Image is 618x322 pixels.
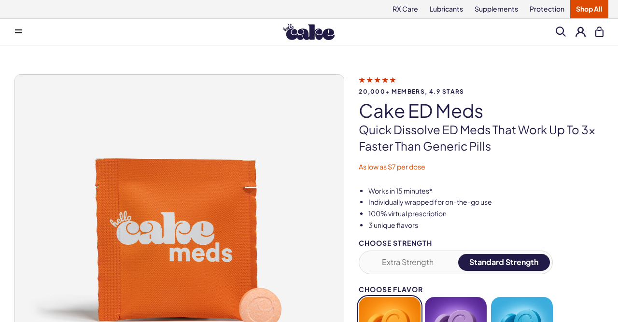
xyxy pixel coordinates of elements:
button: Standard Strength [458,254,550,271]
p: As low as $7 per dose [359,162,604,172]
li: 3 unique flavors [368,221,604,230]
li: Works in 15 minutes* [368,186,604,196]
button: Extra Strength [362,254,454,271]
li: 100% virtual prescription [368,209,604,219]
img: Hello Cake [283,24,335,40]
div: Choose Flavor [359,286,553,293]
h1: Cake ED Meds [359,100,604,121]
span: 20,000+ members, 4.9 stars [359,88,604,95]
div: Choose Strength [359,239,553,247]
a: 20,000+ members, 4.9 stars [359,75,604,95]
p: Quick dissolve ED Meds that work up to 3x faster than generic pills [359,122,604,154]
li: Individually wrapped for on-the-go use [368,197,604,207]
